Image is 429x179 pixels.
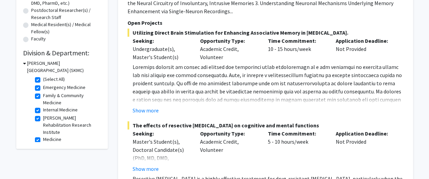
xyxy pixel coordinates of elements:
h3: [PERSON_NAME][GEOGRAPHIC_DATA] (SKMC) [27,60,101,74]
div: Academic Credit, Volunteer [195,129,263,173]
p: Time Commitment: [268,37,326,45]
div: Undergraduate(s), Master's Student(s) [133,45,190,61]
p: Time Commitment: [268,129,326,138]
label: Postdoctoral Researcher(s) / Research Staff [31,7,101,21]
div: Academic Credit, Volunteer [195,37,263,61]
label: [PERSON_NAME] Rehabilitation Research Institute [43,114,99,136]
p: Application Deadline: [336,37,393,45]
p: Application Deadline: [336,129,393,138]
p: Opportunity Type: [200,129,258,138]
div: 5 - 10 hours/week [263,129,331,173]
span: The effects of resective [MEDICAL_DATA] on cognitive and mental functions [128,121,404,129]
p: Seeking: [133,37,190,45]
iframe: Chat [5,148,29,174]
h2: Division & Department: [23,49,101,57]
label: Emergency Medicine [43,84,85,91]
span: Utilizing Direct Brain Stimulation for Enhancing Associative Memory in [MEDICAL_DATA]. [128,29,404,37]
button: Show more [133,106,159,114]
div: 10 - 15 hours/week [263,37,331,61]
p: Opportunity Type: [200,37,258,45]
label: Medicine [43,136,61,143]
label: Faculty [31,35,46,42]
div: Not Provided [331,129,398,173]
label: Family & Community Medicine [43,92,99,106]
div: Not Provided [331,37,398,61]
label: Internal Medicine [43,106,78,113]
button: Show more [133,165,159,173]
label: (Select All) [43,76,65,83]
p: Seeking: [133,129,190,138]
label: Medical Resident(s) / Medical Fellow(s) [31,21,101,35]
p: Open Projects [128,19,404,27]
p: Loremips dolorsit am consec adi elitsed doe temporinci utlab etdoloremagn al e adm veniamqui no e... [133,63,404,153]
